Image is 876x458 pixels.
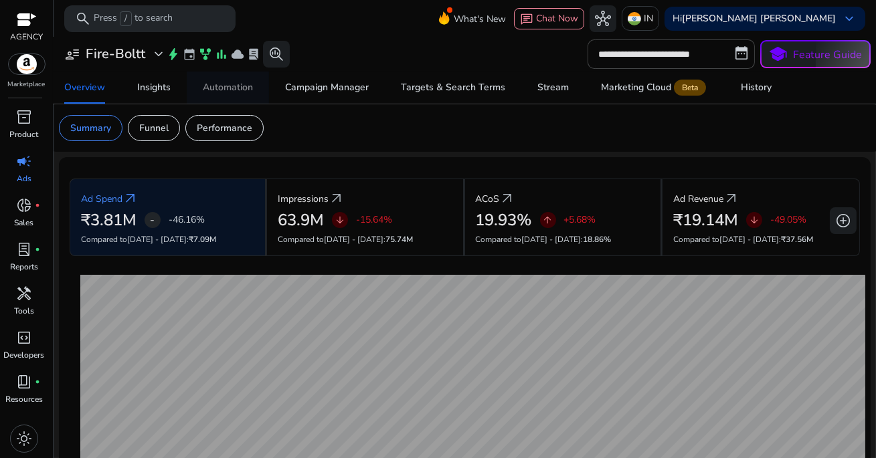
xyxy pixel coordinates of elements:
[167,47,180,61] span: bolt
[16,153,32,169] span: campaign
[16,330,32,346] span: code_blocks
[94,11,173,26] p: Press to search
[16,109,32,125] span: inventory_2
[16,431,32,447] span: light_mode
[770,215,806,225] p: -49.05%
[8,80,46,90] p: Marketplace
[5,393,43,405] p: Resources
[10,261,38,273] p: Reports
[10,128,39,140] p: Product
[760,40,871,68] button: schoolFeature Guide
[335,215,345,225] span: arrow_downward
[522,234,582,245] span: [DATE] - [DATE]
[35,379,40,384] span: fiber_manual_record
[231,47,244,61] span: cloud
[263,41,290,68] button: search_insights
[536,12,578,25] span: Chat Now
[385,234,413,245] span: 75.74M
[781,234,813,245] span: ₹37.56M
[197,121,252,135] p: Performance
[64,83,105,92] div: Overview
[183,47,196,61] span: event
[75,11,91,27] span: search
[268,46,284,62] span: search_insights
[9,54,45,74] img: amazon.svg
[564,215,596,225] p: +5.68%
[719,234,779,245] span: [DATE] - [DATE]
[139,121,169,135] p: Funnel
[122,191,139,207] a: arrow_outward
[285,83,369,92] div: Campaign Manager
[203,83,253,92] div: Automation
[10,31,43,43] p: AGENCY
[17,173,31,185] p: Ads
[81,233,254,245] p: Compared to :
[741,83,772,92] div: History
[151,212,155,228] span: -
[835,213,851,229] span: add_circle
[520,13,533,26] span: chat
[151,46,167,62] span: expand_more
[514,8,584,29] button: chatChat Now
[673,14,836,23] p: Hi
[401,83,505,92] div: Targets & Search Terms
[830,207,857,234] button: add_circle
[595,11,611,27] span: hub
[476,233,650,245] p: Compared to :
[16,197,32,213] span: donut_small
[86,46,145,62] h3: Fire-Boltt
[15,217,34,229] p: Sales
[324,234,383,245] span: [DATE] - [DATE]
[841,11,857,27] span: keyboard_arrow_down
[723,191,739,207] a: arrow_outward
[454,7,506,31] span: What's New
[673,192,723,206] p: Ad Revenue
[749,215,760,225] span: arrow_downward
[81,192,122,206] p: Ad Spend
[247,47,260,61] span: lab_profile
[278,192,329,206] p: Impressions
[476,192,500,206] p: ACoS
[70,121,111,135] p: Summary
[127,234,187,245] span: [DATE] - [DATE]
[120,11,132,26] span: /
[137,83,171,92] div: Insights
[35,247,40,252] span: fiber_manual_record
[35,203,40,208] span: fiber_manual_record
[16,374,32,390] span: book_4
[356,215,392,225] p: -15.64%
[16,285,32,302] span: handyman
[4,349,45,361] p: Developers
[644,7,653,30] p: IN
[189,234,216,245] span: ₹7.09M
[169,215,205,225] p: -46.16%
[543,215,553,225] span: arrow_upward
[278,233,452,245] p: Compared to :
[16,241,32,257] span: lab_profile
[14,305,34,317] p: Tools
[590,5,616,32] button: hub
[199,47,212,61] span: family_history
[64,46,80,62] span: user_attributes
[81,211,137,230] h2: ₹3.81M
[673,211,738,230] h2: ₹19.14M
[769,45,788,64] span: school
[278,211,324,230] h2: 63.9M
[682,12,836,25] b: [PERSON_NAME] [PERSON_NAME]
[537,83,569,92] div: Stream
[601,82,709,93] div: Marketing Cloud
[215,47,228,61] span: bar_chart
[794,47,863,63] p: Feature Guide
[476,211,532,230] h2: 19.93%
[674,80,706,96] span: Beta
[329,191,345,207] a: arrow_outward
[673,233,849,245] p: Compared to :
[584,234,612,245] span: 18.86%
[628,12,641,25] img: in.svg
[500,191,516,207] a: arrow_outward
